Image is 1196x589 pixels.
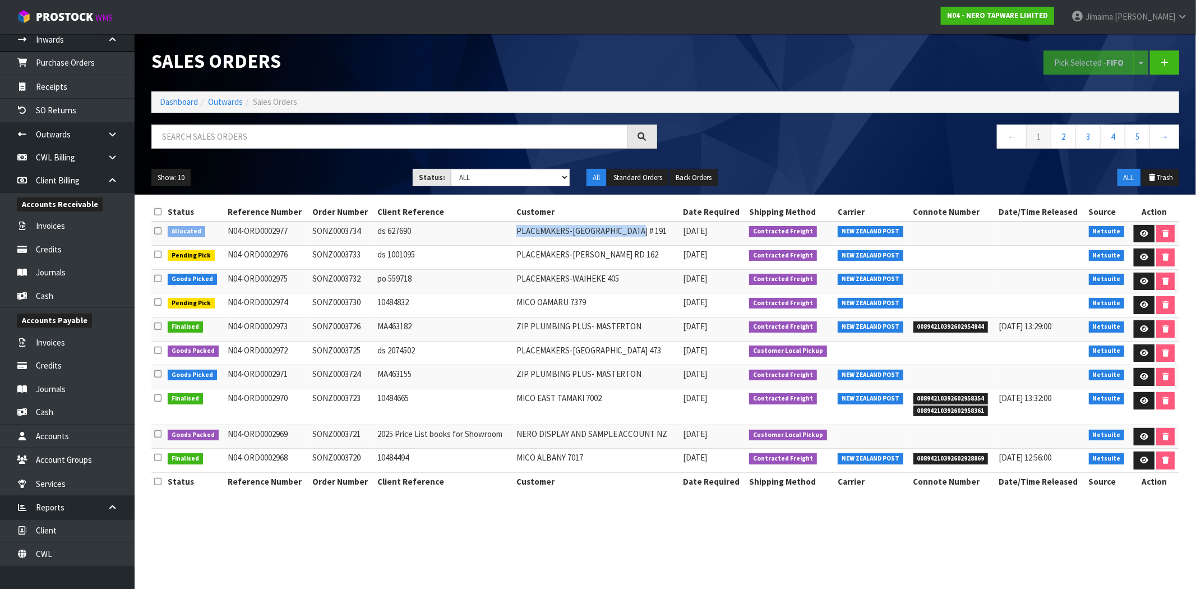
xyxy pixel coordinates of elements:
[838,226,903,237] span: NEW ZEALAND POST
[838,321,903,333] span: NEW ZEALAND POST
[838,393,903,404] span: NEW ZEALAND POST
[1086,11,1113,22] span: Jimaima
[1089,298,1125,309] span: Netsuite
[669,169,718,187] button: Back Orders
[1075,125,1101,149] a: 3
[225,269,310,293] td: N04-ORD0002975
[310,269,375,293] td: SONZ0003732
[168,274,217,285] span: Goods Picked
[838,298,903,309] span: NEW ZEALAND POST
[911,203,996,221] th: Connote Number
[514,269,681,293] td: PLACEMAKERS-WAIHEKE 405
[911,473,996,491] th: Connote Number
[375,317,514,341] td: MA463182
[1118,169,1140,187] button: ALL
[683,345,707,356] span: [DATE]
[225,222,310,246] td: N04-ORD0002977
[1086,473,1130,491] th: Source
[168,370,217,381] span: Goods Picked
[253,96,297,107] span: Sales Orders
[749,274,817,285] span: Contracted Freight
[514,473,681,491] th: Customer
[838,274,903,285] span: NEW ZEALAND POST
[151,50,657,72] h1: Sales Orders
[1125,125,1150,149] a: 5
[749,298,817,309] span: Contracted Freight
[168,226,205,237] span: Allocated
[151,169,191,187] button: Show: 10
[514,425,681,449] td: NERO DISPLAY AND SAMPLE ACCOUNT NZ
[375,425,514,449] td: 2025 Price List books for Showroom
[607,169,668,187] button: Standard Orders
[168,346,219,357] span: Goods Packed
[941,7,1054,25] a: N04 - NERO TAPWARE LIMITED
[375,473,514,491] th: Client Reference
[683,297,707,307] span: [DATE]
[514,317,681,341] td: ZIP PLUMBING PLUS- MASTERTON
[838,453,903,464] span: NEW ZEALAND POST
[225,365,310,389] td: N04-ORD0002971
[749,346,827,357] span: Customer Local Pickup
[1089,370,1125,381] span: Netsuite
[1089,274,1125,285] span: Netsuite
[165,473,225,491] th: Status
[375,269,514,293] td: po 559718
[514,341,681,365] td: PLACEMAKERS-[GEOGRAPHIC_DATA] 473
[996,473,1086,491] th: Date/Time Released
[36,10,93,24] span: ProStock
[375,449,514,473] td: 10484494
[375,293,514,317] td: 10484832
[1089,250,1125,261] span: Netsuite
[208,96,243,107] a: Outwards
[225,449,310,473] td: N04-ORD0002968
[746,203,835,221] th: Shipping Method
[683,452,707,463] span: [DATE]
[683,273,707,284] span: [DATE]
[310,449,375,473] td: SONZ0003720
[168,393,203,404] span: Finalised
[514,293,681,317] td: MICO OAMARU 7379
[1089,226,1125,237] span: Netsuite
[514,365,681,389] td: ZIP PLUMBING PLUS- MASTERTON
[838,370,903,381] span: NEW ZEALAND POST
[749,321,817,333] span: Contracted Freight
[1149,125,1179,149] a: →
[835,473,910,491] th: Carrier
[419,173,445,182] strong: Status:
[310,293,375,317] td: SONZ0003730
[1115,11,1175,22] span: [PERSON_NAME]
[749,430,827,441] span: Customer Local Pickup
[746,473,835,491] th: Shipping Method
[1130,203,1179,221] th: Action
[160,96,198,107] a: Dashboard
[999,393,1051,403] span: [DATE] 13:32:00
[683,393,707,403] span: [DATE]
[168,453,203,464] span: Finalised
[17,314,92,328] span: Accounts Payable
[913,406,989,417] span: 00894210392602958361
[17,10,31,24] img: cube-alt.png
[683,429,707,439] span: [DATE]
[168,321,203,333] span: Finalised
[375,341,514,365] td: ds 2074502
[375,365,514,389] td: MA463155
[913,393,989,404] span: 00894210392602958354
[683,249,707,260] span: [DATE]
[749,370,817,381] span: Contracted Freight
[310,246,375,270] td: SONZ0003733
[1089,393,1125,404] span: Netsuite
[310,365,375,389] td: SONZ0003724
[165,203,225,221] th: Status
[310,389,375,425] td: SONZ0003723
[1089,321,1125,333] span: Netsuite
[1043,50,1134,75] button: Pick Selected -FIFO
[1051,125,1076,149] a: 2
[1106,57,1124,68] strong: FIFO
[225,317,310,341] td: N04-ORD0002973
[375,389,514,425] td: 10484665
[95,12,113,23] small: WMS
[225,341,310,365] td: N04-ORD0002972
[749,250,817,261] span: Contracted Freight
[375,203,514,221] th: Client Reference
[749,453,817,464] span: Contracted Freight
